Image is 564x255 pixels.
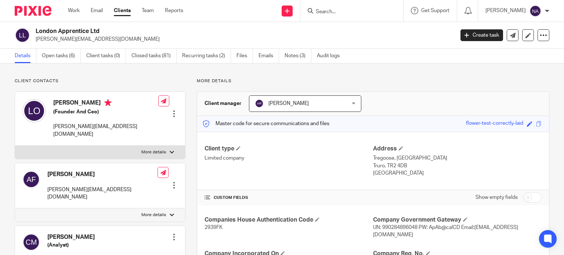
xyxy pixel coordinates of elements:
p: [GEOGRAPHIC_DATA] [373,170,542,177]
img: svg%3E [255,99,264,108]
p: [PERSON_NAME][EMAIL_ADDRESS][DOMAIN_NAME] [36,36,449,43]
h4: [PERSON_NAME] [47,171,158,178]
div: flower-test-correctly-laid [466,120,523,128]
img: svg%3E [22,171,40,188]
span: 2939FK [205,225,223,230]
p: Client contacts [15,78,185,84]
img: svg%3E [529,5,541,17]
h4: Companies House Authentication Code [205,216,373,224]
h2: London Apprentice Ltd [36,28,367,35]
img: svg%3E [22,99,46,123]
a: Reports [165,7,183,14]
img: svg%3E [22,233,40,251]
p: More details [141,212,166,218]
a: Clients [114,7,131,14]
h3: Client manager [205,100,242,107]
i: Primary [104,99,112,106]
img: Pixie [15,6,51,16]
a: Open tasks (6) [42,49,81,63]
p: More details [141,149,166,155]
a: Emails [258,49,279,63]
p: Truro, TR2 4DB [373,162,542,170]
h5: (Analyst) [47,241,95,249]
p: [PERSON_NAME][EMAIL_ADDRESS][DOMAIN_NAME] [47,186,158,201]
h4: Address [373,145,542,153]
h4: Client type [205,145,373,153]
a: Files [236,49,253,63]
h4: Company Government Gateway [373,216,542,224]
p: More details [197,78,549,84]
h4: [PERSON_NAME] [53,99,158,108]
a: Audit logs [317,49,345,63]
p: [PERSON_NAME] [485,7,526,14]
span: [PERSON_NAME] [268,101,309,106]
img: svg%3E [15,28,30,43]
label: Show empty fields [476,194,518,201]
a: Email [91,7,103,14]
a: Create task [460,29,503,41]
p: Limited company [205,154,373,162]
a: Team [142,7,154,14]
span: Get Support [421,8,449,13]
a: Recurring tasks (2) [182,49,231,63]
p: Tregoose, [GEOGRAPHIC_DATA] [373,154,542,162]
a: Work [68,7,80,14]
a: Client tasks (0) [86,49,126,63]
p: Master code for secure communications and files [203,120,329,127]
h4: [PERSON_NAME] [47,233,95,241]
a: Notes (3) [285,49,311,63]
a: Details [15,49,36,63]
input: Search [315,9,381,15]
h4: CUSTOM FIELDS [205,195,373,201]
a: Closed tasks (81) [131,49,177,63]
h5: (Founder And Ceo) [53,108,158,116]
p: [PERSON_NAME][EMAIL_ADDRESS][DOMAIN_NAME] [53,123,158,138]
span: UN: 990284896048 PW: ApAb@ca!CD Email:[EMAIL_ADDRESS][DOMAIN_NAME] [373,225,518,237]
